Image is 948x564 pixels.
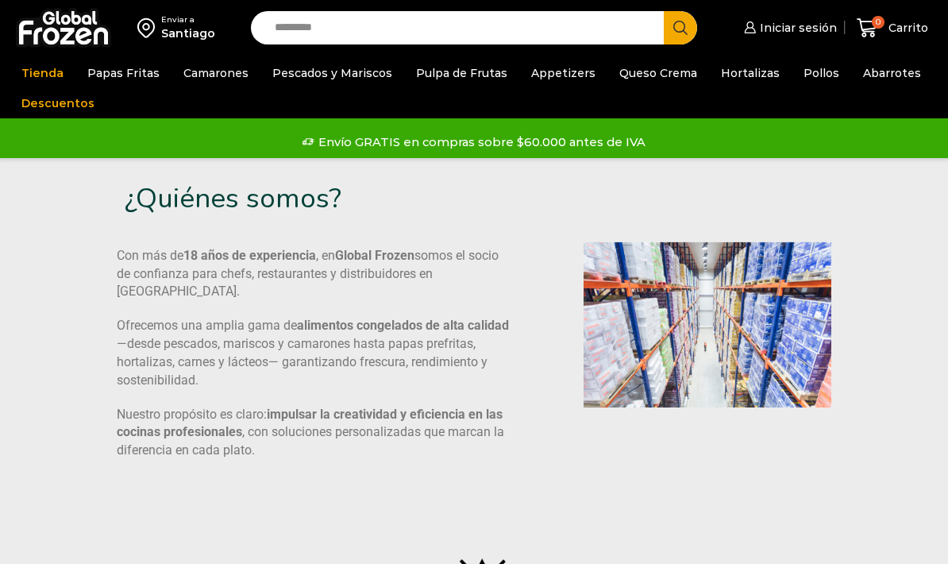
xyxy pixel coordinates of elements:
[13,58,71,88] a: Tienda
[183,248,316,263] b: 18 años de experiencia
[264,58,400,88] a: Pescados y Mariscos
[884,20,928,36] span: Carrito
[740,12,837,44] a: Iniciar sesión
[796,58,847,88] a: Pollos
[117,247,511,302] p: Con más de , en somos el socio de confianza para chefs, restaurantes y distribuidores en [GEOGRAP...
[611,58,705,88] a: Queso Crema
[125,182,457,215] h3: ¿Quiénes somos?
[79,58,168,88] a: Papas Fritas
[161,14,215,25] div: Enviar a
[137,14,161,41] img: address-field-icon.svg
[408,58,515,88] a: Pulpa de Frutas
[713,58,788,88] a: Hortalizas
[117,407,503,440] b: impulsar la creatividad y eficiencia en las cocinas profesionales
[117,317,511,389] p: Ofrecemos una amplia gama de —desde pescados, mariscos y camarones hasta papas prefritas, hortali...
[664,11,697,44] button: Search button
[872,16,884,29] span: 0
[756,20,837,36] span: Iniciar sesión
[13,88,102,118] a: Descuentos
[855,58,929,88] a: Abarrotes
[523,58,603,88] a: Appetizers
[117,406,511,461] p: Nuestro propósito es claro: , con soluciones personalizadas que marcan la diferencia en cada plato.
[161,25,215,41] div: Santiago
[175,58,256,88] a: Camarones
[853,10,932,47] a: 0 Carrito
[335,248,414,263] b: Global Frozen
[297,318,509,333] b: alimentos congelados de alta calidad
